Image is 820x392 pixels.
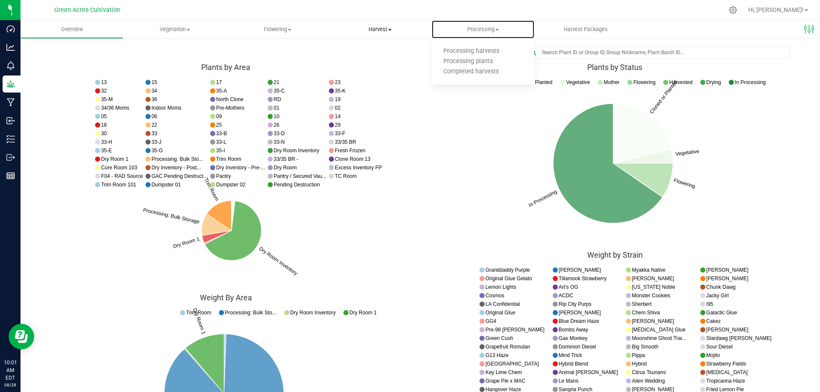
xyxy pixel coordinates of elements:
[706,284,736,290] text: Chunk Dawg
[4,359,17,382] p: 10:01 AM EDT
[632,335,686,341] text: Moonshine Ghost Trai...
[559,369,618,375] text: Animal [PERSON_NAME]
[559,318,599,324] text: Blue Dream Haze
[335,79,341,85] text: 23
[559,326,588,332] text: Bombs Away
[559,360,588,366] text: Hybrid Blend
[152,88,158,94] text: 34
[706,275,749,281] text: [PERSON_NAME]
[486,318,497,324] text: GG4
[101,131,107,136] text: 30
[706,79,721,85] text: Drying
[534,20,637,38] a: Harvest Packages
[186,309,211,315] text: Trim Room
[706,360,746,366] text: Strawberry Fields
[101,165,138,171] text: Cure Room 103
[349,309,377,315] text: Dry Room 1
[216,156,241,162] text: Trim Room
[486,377,526,383] text: Grape Pie x MAC
[432,58,504,65] span: Processing plants
[101,182,137,188] text: Trim Room 101
[152,173,208,179] text: GAC Pending Destruct...
[124,26,226,33] span: Vegetation
[216,79,222,85] text: 17
[552,26,619,33] span: Harvest Packages
[632,267,666,273] text: Myakka Native
[226,26,328,33] span: Flowering
[216,96,243,102] text: North Clone
[101,96,113,102] text: 35-M
[706,352,720,358] text: Mojito
[486,326,545,332] text: Pre-98 [PERSON_NAME]
[38,293,414,302] div: Weight By Area
[632,369,666,375] text: Citrus Tsunami
[632,318,674,324] text: [PERSON_NAME]
[335,139,356,145] text: 33/35 BR
[486,301,520,307] text: LA Confidential
[669,79,693,85] text: Harvested
[20,20,123,38] a: Overview
[706,369,748,375] text: [MEDICAL_DATA]
[559,301,592,307] text: Rip City Purps
[216,165,265,171] text: Dry Inventory - Pre-...
[274,165,297,171] text: Dry Room
[432,26,535,33] span: Processing
[486,352,509,358] text: G13 Haze
[335,122,341,128] text: 29
[6,135,15,143] inline-svg: Inventory
[604,79,620,85] text: Mother
[6,25,15,33] inline-svg: Dashboard
[152,156,203,162] text: Processing: Bulk Sto...
[559,335,587,341] text: Gas Monkey
[335,131,346,136] text: 33-F
[486,292,504,298] text: Cosmos
[152,182,181,188] text: Dumpster 01
[50,26,94,33] span: Overview
[216,182,246,188] text: Dumpster 02
[226,20,329,38] a: Flowering
[152,165,201,171] text: Dry Inventory - Post...
[486,360,539,366] text: [GEOGRAPHIC_DATA]
[559,377,578,383] text: Le Mans
[9,324,34,349] iframe: Resource center
[101,105,129,111] text: 34/36 Moms
[101,173,143,179] text: F04 - RAD Source
[632,309,660,315] text: Chem Shiva
[706,386,744,392] text: Fried Lemon Pie
[632,360,647,366] text: Hybrid
[225,309,277,315] text: Processing: Bulk Sto...
[274,96,281,102] text: RD
[632,386,674,392] text: [PERSON_NAME]
[274,113,280,119] text: 10
[216,113,222,119] text: 09
[216,88,227,94] text: 35-A
[152,96,158,102] text: 36
[152,122,158,128] text: 22
[486,309,515,315] text: Original Glue
[706,309,737,315] text: Galactic Glue
[706,267,749,273] text: [PERSON_NAME]
[54,6,120,14] span: Green Acres Cultivation
[486,386,521,392] text: Hangover Haze
[566,79,590,85] text: Vegetative
[6,80,15,88] inline-svg: Grow
[6,116,15,125] inline-svg: Inbound
[632,352,645,358] text: Pippa
[706,343,733,349] text: Sour Diesel
[486,267,530,273] text: Granddaddy Purple
[432,20,535,38] a: Processing Processing harvests Processing plants Completed harvests
[101,139,112,145] text: 33-H
[216,148,225,154] text: 35-I
[706,292,729,298] text: Jacky Girl
[274,148,319,154] text: Dry Room Inventory
[432,48,511,55] span: Processing harvests
[527,46,790,58] input: Search Plant ID or Group ID, Group Nickname, Plant Batch ID...
[152,113,158,119] text: 06
[101,156,129,162] text: Dry Room 1
[101,113,107,119] text: 05
[274,131,285,136] text: 33-D
[335,156,371,162] text: Clone Room 13
[38,63,414,72] div: Plants by Area
[152,139,161,145] text: 33-J
[559,352,583,358] text: Mind Trick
